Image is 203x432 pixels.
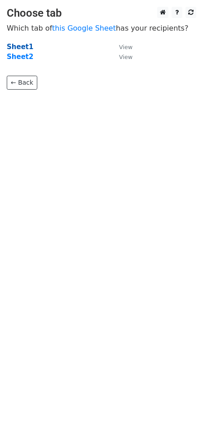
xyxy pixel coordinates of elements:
[110,53,132,61] a: View
[7,53,33,61] a: Sheet2
[119,44,132,50] small: View
[7,43,33,51] a: Sheet1
[52,24,116,32] a: this Google Sheet
[158,389,203,432] iframe: Chat Widget
[119,54,132,60] small: View
[7,23,196,33] p: Which tab of has your recipients?
[7,76,37,90] a: ← Back
[110,43,132,51] a: View
[7,7,196,20] h3: Choose tab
